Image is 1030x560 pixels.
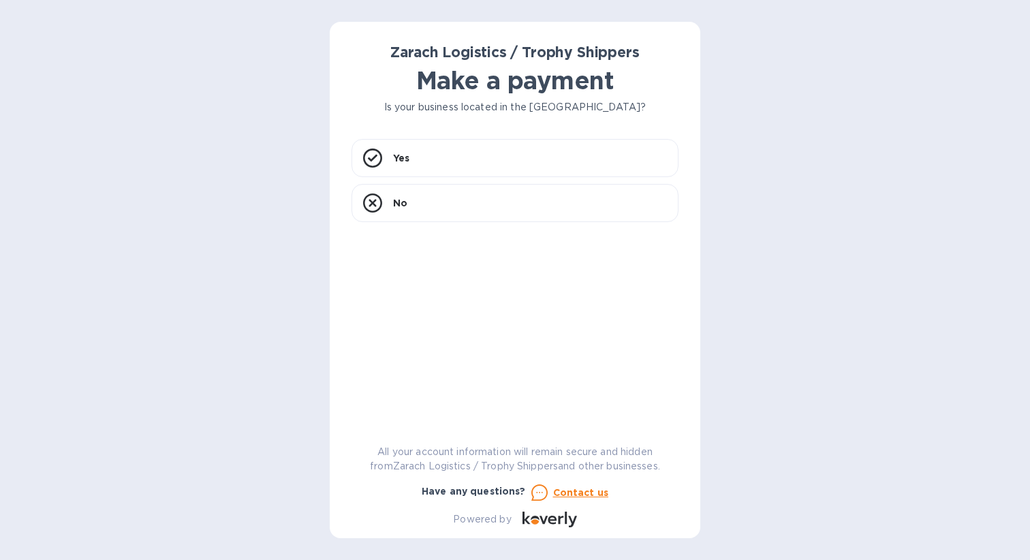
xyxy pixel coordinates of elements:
p: All your account information will remain secure and hidden from Zarach Logistics / Trophy Shipper... [352,445,678,473]
p: Is your business located in the [GEOGRAPHIC_DATA]? [352,100,678,114]
p: No [393,196,407,210]
h1: Make a payment [352,66,678,95]
b: Zarach Logistics / Trophy Shippers [390,44,639,61]
p: Powered by [453,512,511,527]
u: Contact us [553,487,609,498]
p: Yes [393,151,409,165]
b: Have any questions? [422,486,526,497]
